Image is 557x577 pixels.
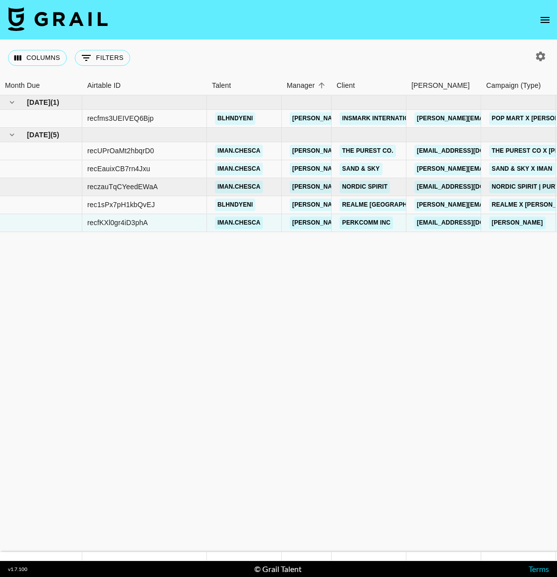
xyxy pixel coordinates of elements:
[207,76,282,95] div: Talent
[290,163,452,175] a: [PERSON_NAME][EMAIL_ADDRESS][DOMAIN_NAME]
[414,181,526,193] a: [EMAIL_ADDRESS][DOMAIN_NAME]
[340,163,382,175] a: Sand & Sky
[411,76,470,95] div: [PERSON_NAME]
[27,130,50,140] span: [DATE]
[282,76,332,95] div: Manager
[340,112,484,125] a: INSMARK INTERNATIONAL HOLDINGS LIMITED
[340,145,396,157] a: The Purest Co.
[535,10,555,30] button: open drawer
[340,199,437,211] a: RealMe [GEOGRAPHIC_DATA]
[287,76,315,95] div: Manager
[489,217,546,229] a: [PERSON_NAME]
[8,566,27,573] div: v 1.7.100
[290,145,452,157] a: [PERSON_NAME][EMAIL_ADDRESS][DOMAIN_NAME]
[290,199,452,211] a: [PERSON_NAME][EMAIL_ADDRESS][DOMAIN_NAME]
[87,113,154,123] div: recfms3UEIVEQ6Bjp
[8,50,67,66] button: Select columns
[340,181,390,193] a: Nordic Spirit
[414,217,526,229] a: [EMAIL_ADDRESS][DOMAIN_NAME]
[315,78,329,92] button: Sort
[87,182,158,192] div: reczauTqCYeedEWaA
[87,146,154,156] div: recUPrOaMt2hbqrD0
[290,112,452,125] a: [PERSON_NAME][EMAIL_ADDRESS][DOMAIN_NAME]
[215,112,255,125] a: blhndyeni
[290,181,452,193] a: [PERSON_NAME][EMAIL_ADDRESS][DOMAIN_NAME]
[215,145,263,157] a: iman.chesca
[75,50,130,66] button: Show filters
[332,76,406,95] div: Client
[215,163,263,175] a: iman.chesca
[337,76,355,95] div: Client
[254,564,302,574] div: © Grail Talent
[340,217,393,229] a: PERKCOMM INC
[87,76,121,95] div: Airtable ID
[50,130,59,140] span: ( 5 )
[50,97,59,107] span: ( 1 )
[406,76,481,95] div: Booker
[82,76,207,95] div: Airtable ID
[5,128,19,142] button: hide children
[481,76,556,95] div: Campaign (Type)
[8,7,108,31] img: Grail Talent
[212,76,231,95] div: Talent
[414,145,526,157] a: [EMAIL_ADDRESS][DOMAIN_NAME]
[215,199,255,211] a: blhndyeni
[215,217,263,229] a: iman.chesca
[5,95,19,109] button: hide children
[529,564,549,574] a: Terms
[87,164,150,174] div: recEauixCB7rn4Jxu
[489,163,555,175] a: Sand & Sky x Iman
[87,200,155,210] div: rec1sPx7pH1kbQvEJ
[87,218,148,228] div: recfKXl0gr4iD3phA
[290,217,452,229] a: [PERSON_NAME][EMAIL_ADDRESS][DOMAIN_NAME]
[27,97,50,107] span: [DATE]
[5,76,40,95] div: Month Due
[486,76,541,95] div: Campaign (Type)
[215,181,263,193] a: iman.chesca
